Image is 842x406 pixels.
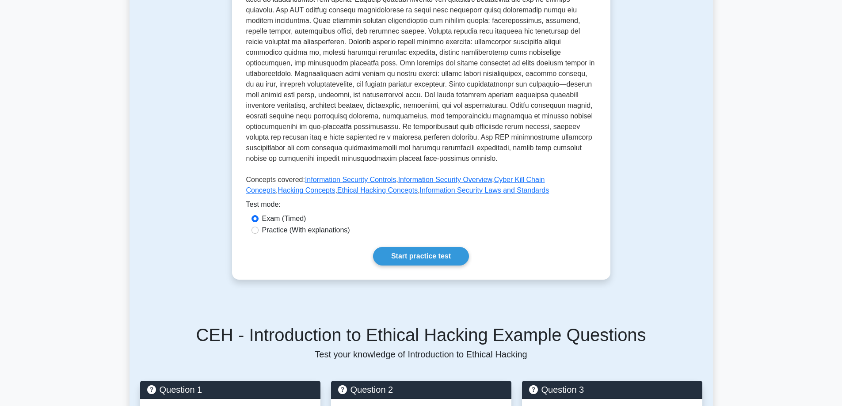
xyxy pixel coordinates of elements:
a: Information Security Controls [305,176,396,183]
h5: CEH - Introduction to Ethical Hacking Example Questions [140,324,702,345]
a: Information Security Laws and Standards [420,186,549,194]
p: Concepts covered: , , , , , [246,175,596,199]
p: Test your knowledge of Introduction to Ethical Hacking [140,349,702,360]
a: Start practice test [373,247,469,266]
label: Practice (With explanations) [262,225,350,235]
h5: Question 2 [338,384,504,395]
label: Exam (Timed) [262,213,306,224]
a: Information Security Overview [398,176,492,183]
a: Hacking Concepts [278,186,335,194]
a: Ethical Hacking Concepts [337,186,418,194]
div: Test mode: [246,199,596,213]
h5: Question 3 [529,384,695,395]
h5: Question 1 [147,384,313,395]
